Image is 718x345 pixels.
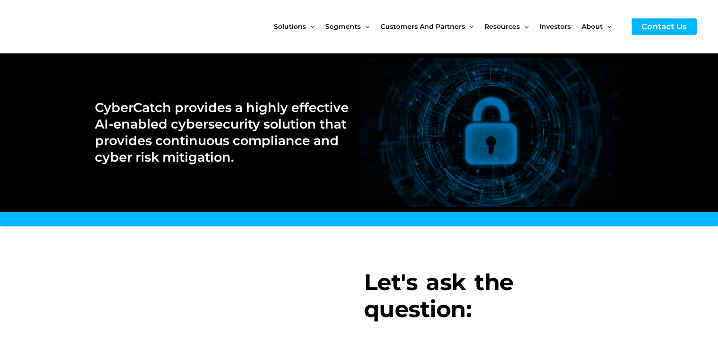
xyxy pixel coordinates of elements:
[540,7,582,46] a: Investors
[306,7,314,46] span: Menu Toggle
[582,7,603,46] span: About
[361,7,369,46] span: Menu Toggle
[540,7,571,46] span: Investors
[274,7,306,46] span: Solutions
[325,7,361,46] span: Segments
[95,99,349,165] h2: CyberCatch provides a highly effective AI-enabled cybersecurity solution that provides continuous...
[632,18,697,35] a: Contact Us
[603,7,611,46] span: Menu Toggle
[484,7,520,46] span: Resources
[17,7,130,46] img: CyberCatch
[520,7,528,46] span: Menu Toggle
[274,7,622,46] nav: Site Navigation: New Main Menu
[465,7,473,46] span: Menu Toggle
[364,269,624,323] h3: Let's ask the question:
[380,7,465,46] span: Customers and Partners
